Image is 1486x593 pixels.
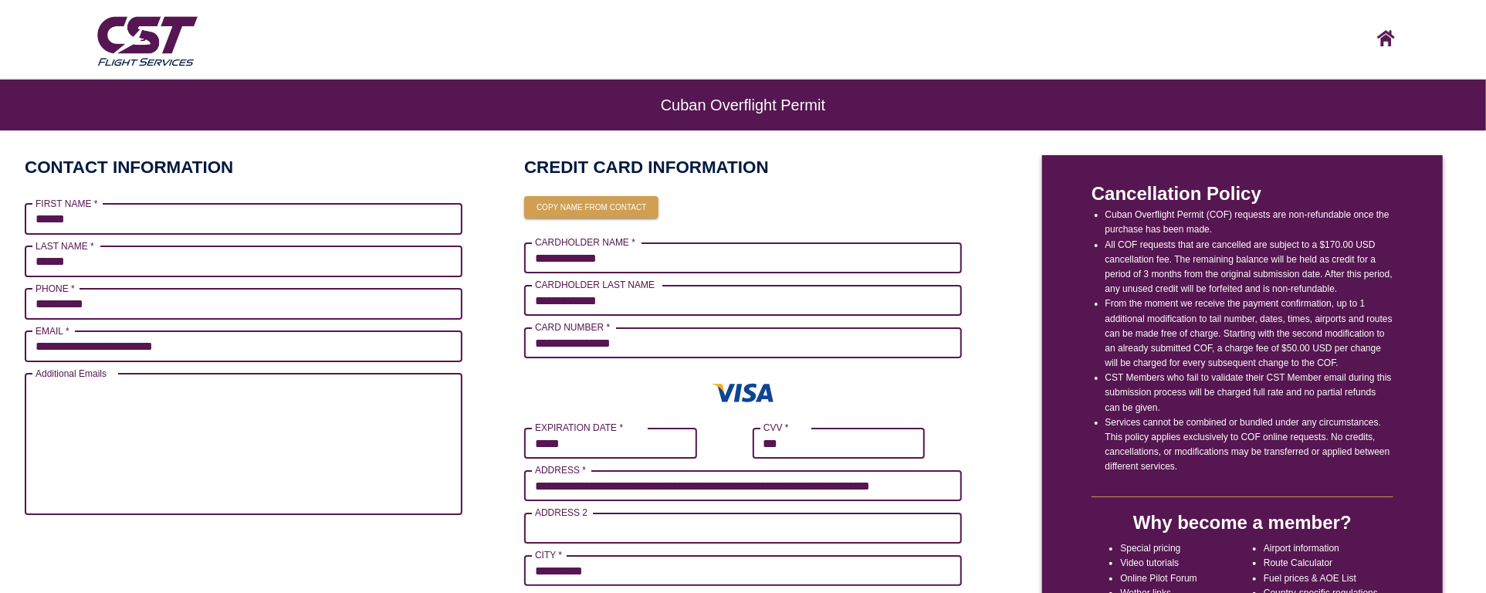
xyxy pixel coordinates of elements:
[1120,556,1234,571] li: Video tutorials
[1105,371,1393,415] li: CST Members who fail to validate their CST Member email during this submission process will be ch...
[1120,541,1234,556] li: Special pricing
[62,104,1424,106] h6: Cuban Overflight Permit
[535,548,562,561] label: CITY *
[535,236,635,249] label: CARDHOLDER NAME *
[1133,510,1352,536] h4: Why become a member?
[1105,415,1393,475] li: Services cannot be combined or bundled under any circumstances. This policy applies exclusively t...
[535,506,587,519] label: ADDRESS 2
[1105,296,1393,371] li: From the moment we receive the payment confirmation, up to 1 additional modification to tail numb...
[36,324,69,337] label: EMAIL *
[1264,541,1378,556] li: Airport information
[36,517,452,533] p: Up to X email addresses separated by a comma
[535,421,623,434] label: EXPIRATION DATE *
[93,10,201,70] img: CST Flight Services logo
[36,239,94,252] label: LAST NAME *
[1092,180,1393,208] p: Cancellation Policy
[1120,571,1234,586] li: Online Pilot Forum
[1264,556,1378,571] li: Route Calculator
[1264,571,1378,586] li: Fuel prices & AOE List
[524,155,962,179] h2: CREDIT CARD INFORMATION
[535,278,655,291] label: CARDHOLDER LAST NAME
[1105,208,1393,237] li: Cuban Overflight Permit (COF) requests are non-refundable once the purchase has been made.
[1105,238,1393,297] li: All COF requests that are cancelled are subject to a $170.00 USD cancellation fee. The remaining ...
[535,463,586,476] label: ADDRESS *
[25,155,233,179] h2: CONTACT INFORMATION
[524,196,658,219] button: Copy name from contact
[36,197,97,210] label: FIRST NAME *
[535,320,610,334] label: CARD NUMBER *
[1377,30,1395,46] img: CST logo, click here to go home screen
[36,367,107,380] label: Additional Emails
[763,421,789,434] label: CVV *
[36,282,75,295] label: PHONE *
